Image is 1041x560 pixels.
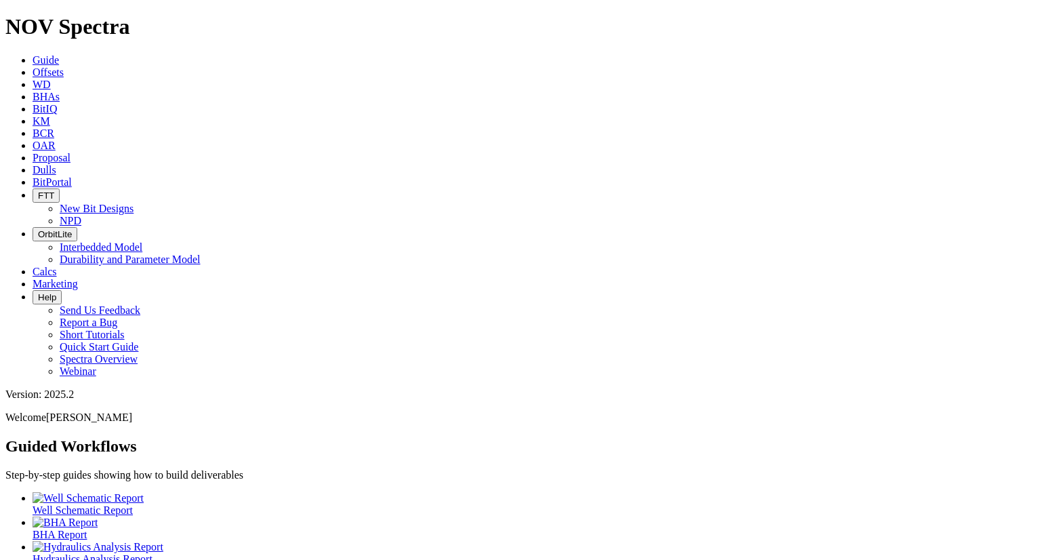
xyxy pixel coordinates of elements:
a: Spectra Overview [60,353,138,365]
a: BHAs [33,91,60,102]
a: Webinar [60,365,96,377]
span: [PERSON_NAME] [46,412,132,423]
h1: NOV Spectra [5,14,1036,39]
a: Send Us Feedback [60,304,140,316]
a: Offsets [33,66,64,78]
button: FTT [33,188,60,203]
a: Calcs [33,266,57,277]
a: Guide [33,54,59,66]
a: KM [33,115,50,127]
a: New Bit Designs [60,203,134,214]
span: FTT [38,191,54,201]
a: NPD [60,215,81,226]
div: Version: 2025.2 [5,388,1036,401]
a: BHA Report BHA Report [33,517,1036,540]
img: Hydraulics Analysis Report [33,541,163,553]
img: BHA Report [33,517,98,529]
h2: Guided Workflows [5,437,1036,456]
a: Proposal [33,152,70,163]
span: OrbitLite [38,229,72,239]
a: Dulls [33,164,56,176]
a: Quick Start Guide [60,341,138,353]
a: Marketing [33,278,78,289]
button: OrbitLite [33,227,77,241]
span: BHA Report [33,529,87,540]
a: Report a Bug [60,317,117,328]
img: Well Schematic Report [33,492,144,504]
a: Short Tutorials [60,329,125,340]
a: BCR [33,127,54,139]
button: Help [33,290,62,304]
p: Welcome [5,412,1036,424]
a: Interbedded Model [60,241,142,253]
a: BitPortal [33,176,72,188]
a: BitIQ [33,103,57,115]
a: WD [33,79,51,90]
a: Durability and Parameter Model [60,254,201,265]
span: Well Schematic Report [33,504,133,516]
p: Step-by-step guides showing how to build deliverables [5,469,1036,481]
span: Help [38,292,56,302]
a: Well Schematic Report Well Schematic Report [33,492,1036,516]
a: OAR [33,140,56,151]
